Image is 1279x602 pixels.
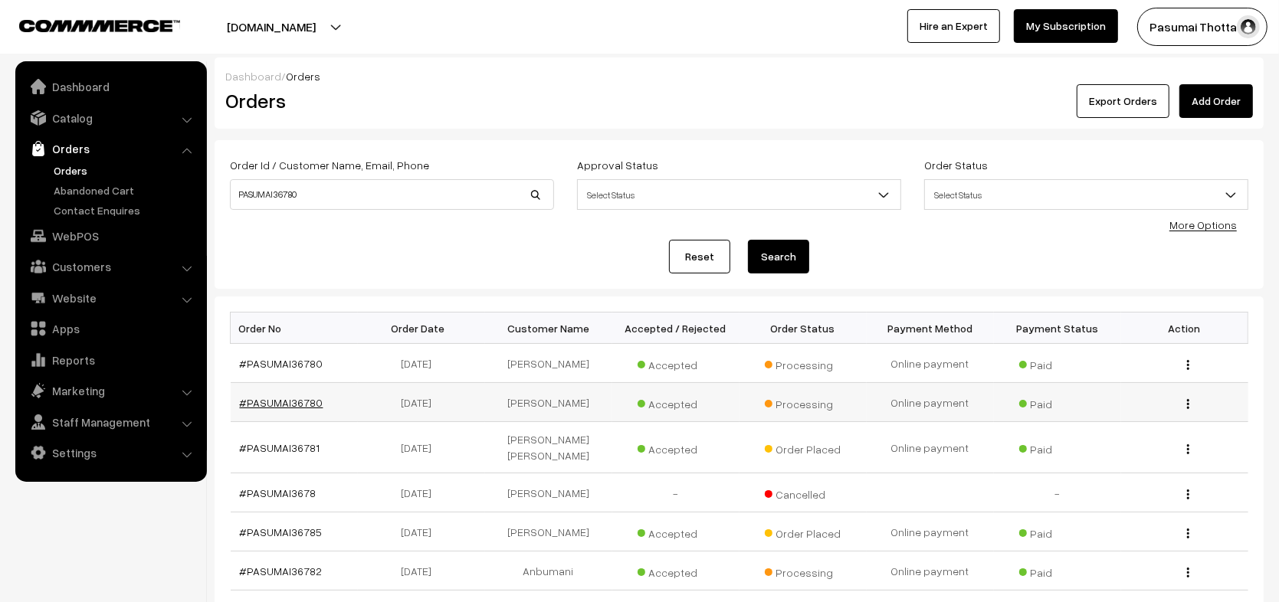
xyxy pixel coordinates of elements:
[1187,399,1189,409] img: Menu
[485,551,612,591] td: Anbumani
[240,486,316,499] a: #PASUMAI3678
[240,564,323,577] a: #PASUMAI36782
[1187,528,1189,538] img: Menu
[485,312,612,344] th: Customer Name
[867,422,994,473] td: Online payment
[1019,392,1096,412] span: Paid
[358,422,485,473] td: [DATE]
[577,179,901,210] span: Select Status
[19,15,153,34] a: COMMMERCE
[358,344,485,383] td: [DATE]
[19,408,202,436] a: Staff Management
[867,551,994,591] td: Online payment
[358,512,485,551] td: [DATE]
[867,512,994,551] td: Online payment
[19,315,202,342] a: Apps
[638,392,714,412] span: Accepted
[1169,218,1237,231] a: More Options
[1019,437,1096,457] span: Paid
[1019,522,1096,541] span: Paid
[240,525,323,538] a: #PASUMAI36785
[1121,312,1248,344] th: Action
[19,253,202,280] a: Customers
[577,157,658,173] label: Approval Status
[240,396,323,409] a: #PASUMAI36780
[225,89,553,113] h2: Orders
[867,344,994,383] td: Online payment
[50,162,202,178] a: Orders
[1187,489,1189,499] img: Menu
[485,344,612,383] td: [PERSON_NAME]
[765,437,841,457] span: Order Placed
[50,202,202,218] a: Contact Enquires
[924,157,988,173] label: Order Status
[765,522,841,541] span: Order Placed
[765,483,841,502] span: Cancelled
[867,312,994,344] th: Payment Method
[1019,353,1096,373] span: Paid
[240,441,320,454] a: #PASUMAI36781
[1019,561,1096,581] span: Paid
[867,383,994,422] td: Online payment
[19,222,202,250] a: WebPOS
[765,561,841,581] span: Processing
[638,522,714,541] span: Accepted
[1187,568,1189,577] img: Menu
[765,353,841,373] span: Processing
[925,182,1248,208] span: Select Status
[924,179,1248,210] span: Select Status
[230,157,429,173] label: Order Id / Customer Name, Email, Phone
[1014,9,1118,43] a: My Subscription
[19,284,202,312] a: Website
[638,561,714,581] span: Accepted
[286,70,320,83] span: Orders
[748,240,809,273] button: Search
[50,182,202,198] a: Abandoned Cart
[638,353,714,373] span: Accepted
[358,312,485,344] th: Order Date
[173,8,369,46] button: [DOMAIN_NAME]
[765,392,841,412] span: Processing
[740,312,867,344] th: Order Status
[225,70,281,83] a: Dashboard
[231,312,358,344] th: Order No
[358,383,485,422] td: [DATE]
[1137,8,1268,46] button: Pasumai Thotta…
[485,512,612,551] td: [PERSON_NAME]
[240,357,323,370] a: #PASUMAI36780
[485,383,612,422] td: [PERSON_NAME]
[1237,15,1260,38] img: user
[1187,360,1189,370] img: Menu
[1179,84,1253,118] a: Add Order
[358,473,485,512] td: [DATE]
[485,422,612,473] td: [PERSON_NAME] [PERSON_NAME]
[485,473,612,512] td: [PERSON_NAME]
[612,473,740,512] td: -
[19,73,202,100] a: Dashboard
[19,104,202,132] a: Catalog
[358,551,485,591] td: [DATE]
[994,473,1121,512] td: -
[578,182,900,208] span: Select Status
[19,439,202,466] a: Settings
[19,135,202,162] a: Orders
[994,312,1121,344] th: Payment Status
[225,68,1253,84] div: /
[230,179,554,210] input: Order Id / Customer Name / Customer Email / Customer Phone
[907,9,1000,43] a: Hire an Expert
[19,346,202,374] a: Reports
[19,377,202,404] a: Marketing
[638,437,714,457] span: Accepted
[669,240,730,273] a: Reset
[1187,444,1189,454] img: Menu
[612,312,740,344] th: Accepted / Rejected
[1077,84,1169,118] button: Export Orders
[19,20,180,31] img: COMMMERCE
